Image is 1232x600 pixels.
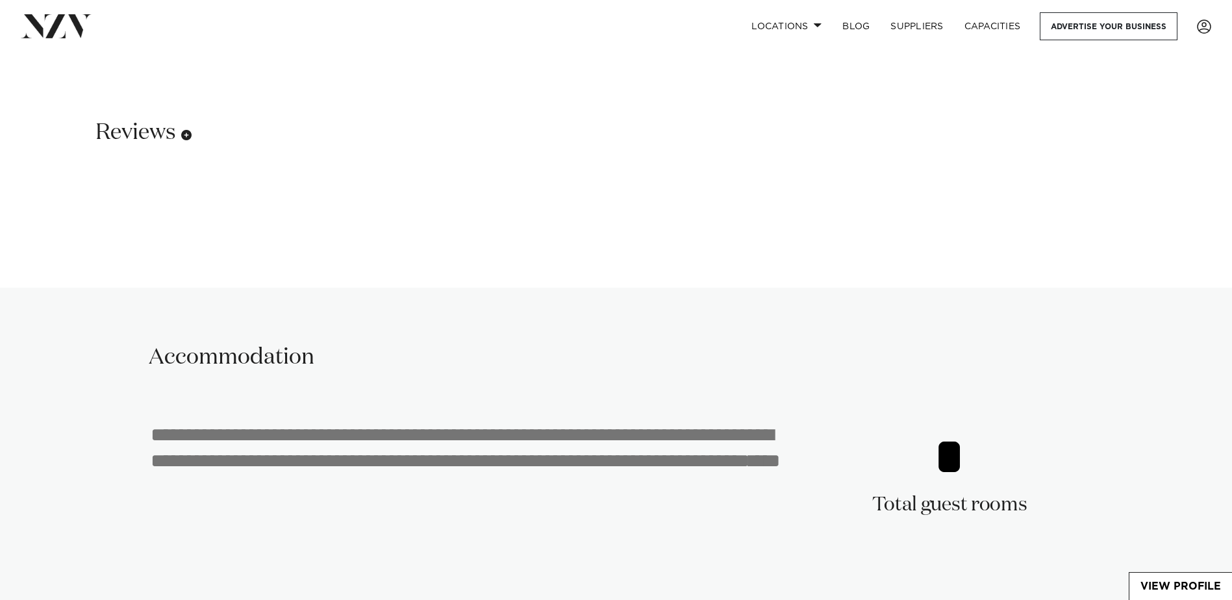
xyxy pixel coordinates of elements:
a: BLOG [832,12,880,40]
h2: Accommodation [149,343,314,372]
img: nzv-logo.png [21,14,92,38]
a: View Profile [1129,573,1232,600]
h2: Reviews [95,118,192,147]
a: Advertise your business [1040,12,1177,40]
a: Capacities [954,12,1031,40]
a: SUPPLIERS [880,12,953,40]
a: Locations [741,12,832,40]
p: Total guest rooms [872,493,1027,519]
